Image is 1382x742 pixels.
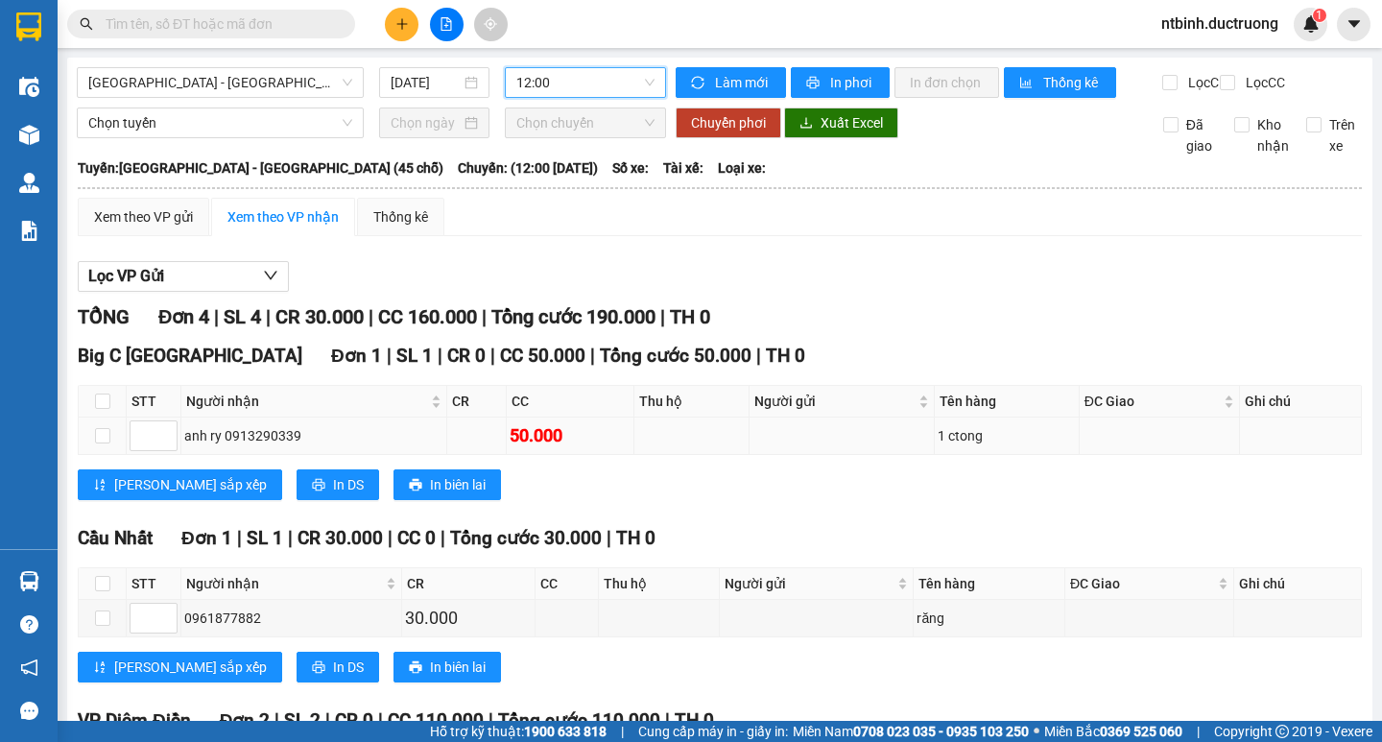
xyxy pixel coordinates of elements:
span: In phơi [830,72,874,93]
img: warehouse-icon [19,173,39,193]
span: Lọc CC [1238,72,1288,93]
span: CR 30.000 [275,305,364,328]
th: CC [507,386,634,418]
strong: 1900 633 818 [524,724,607,739]
img: logo-vxr [16,12,41,41]
span: Người nhận [186,573,382,594]
span: | [288,527,293,549]
span: plus [395,17,409,31]
button: printerIn biên lai [393,652,501,682]
span: bar-chart [1019,76,1036,91]
button: Lọc VP Gửi [78,261,289,292]
span: Cung cấp máy in - giấy in: [638,721,788,742]
button: bar-chartThống kê [1004,67,1116,98]
span: [PERSON_NAME] sắp xếp [114,474,267,495]
button: caret-down [1337,8,1370,41]
span: Thống kê [1043,72,1101,93]
button: sort-ascending[PERSON_NAME] sắp xếp [78,652,282,682]
button: In đơn chọn [894,67,999,98]
span: | [274,709,279,731]
span: SL 2 [284,709,321,731]
button: printerIn biên lai [393,469,501,500]
strong: 0369 525 060 [1100,724,1182,739]
span: printer [312,478,325,493]
input: Chọn ngày [391,112,461,133]
button: downloadXuất Excel [784,108,898,138]
span: Hà Nội - Thái Thụy (45 chỗ) [88,68,352,97]
span: SL 1 [247,527,283,549]
span: ĐC Giao [1070,573,1214,594]
button: Chuyển phơi [676,108,781,138]
div: Xem theo VP gửi [94,206,193,227]
img: icon-new-feature [1302,15,1320,33]
span: Đã giao [1179,114,1220,156]
input: Tìm tên, số ĐT hoặc mã đơn [106,13,332,35]
span: | [441,527,445,549]
img: warehouse-icon [19,125,39,145]
span: printer [312,660,325,676]
span: Tổng cước 190.000 [491,305,655,328]
span: ⚪️ [1034,728,1039,735]
span: | [1197,721,1200,742]
span: | [665,709,670,731]
span: ntbinh.ductruong [1146,12,1294,36]
th: CR [402,568,536,600]
span: TỔNG [78,305,130,328]
span: caret-down [1346,15,1363,33]
div: Xem theo VP nhận [227,206,339,227]
span: | [607,527,611,549]
span: Loại xe: [718,157,766,179]
span: Hỗ trợ kỹ thuật: [430,721,607,742]
div: Thống kê [373,206,428,227]
span: In biên lai [430,657,486,678]
div: 0961877882 [184,608,398,629]
span: Miền Nam [793,721,1029,742]
span: Làm mới [715,72,771,93]
th: STT [127,386,181,418]
span: Tổng cước 50.000 [600,345,751,367]
span: | [490,345,495,367]
button: plus [385,8,418,41]
span: Lọc VP Gửi [88,264,164,288]
span: | [266,305,271,328]
span: SL 4 [224,305,261,328]
span: In DS [333,657,364,678]
span: Người gửi [754,391,915,412]
span: CC 0 [397,527,436,549]
span: sort-ascending [93,660,107,676]
span: Tổng cước 110.000 [498,709,660,731]
span: Cầu Nhất [78,527,153,549]
span: sort-ascending [93,478,107,493]
th: Tên hàng [914,568,1065,600]
span: Chuyến: (12:00 [DATE]) [458,157,598,179]
div: 1 ctong [938,425,1075,446]
span: CR 0 [447,345,486,367]
span: CC 160.000 [378,305,477,328]
div: 30.000 [405,605,533,632]
span: notification [20,658,38,677]
span: ĐC Giao [1084,391,1221,412]
span: printer [409,478,422,493]
span: printer [409,660,422,676]
span: question-circle [20,615,38,634]
span: | [214,305,219,328]
span: Số xe: [612,157,649,179]
img: warehouse-icon [19,571,39,591]
button: printerIn DS [297,652,379,682]
span: | [388,527,393,549]
span: VP Diêm Điền [78,709,191,731]
div: anh ry 0913290339 [184,425,443,446]
span: Tài xế: [663,157,703,179]
button: printerIn DS [297,469,379,500]
span: printer [806,76,822,91]
span: Chọn tuyến [88,108,352,137]
span: Kho nhận [1250,114,1297,156]
span: TH 0 [616,527,655,549]
div: 50.000 [510,422,631,449]
span: message [20,702,38,720]
span: 12:00 [516,68,655,97]
span: Đơn 1 [181,527,232,549]
span: | [488,709,493,731]
th: CC [536,568,598,600]
button: file-add [430,8,464,41]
